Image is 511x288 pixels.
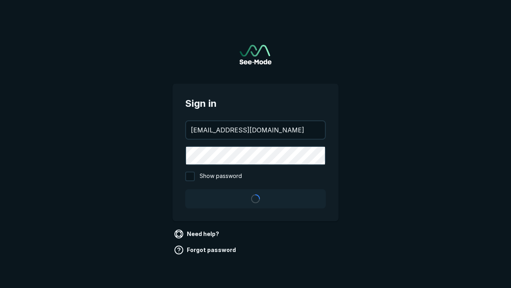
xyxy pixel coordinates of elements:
span: Sign in [185,96,326,111]
a: Go to sign in [240,45,271,64]
a: Need help? [172,228,222,240]
img: See-Mode Logo [240,45,271,64]
a: Forgot password [172,244,239,256]
input: your@email.com [186,121,325,139]
span: Show password [200,172,242,181]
